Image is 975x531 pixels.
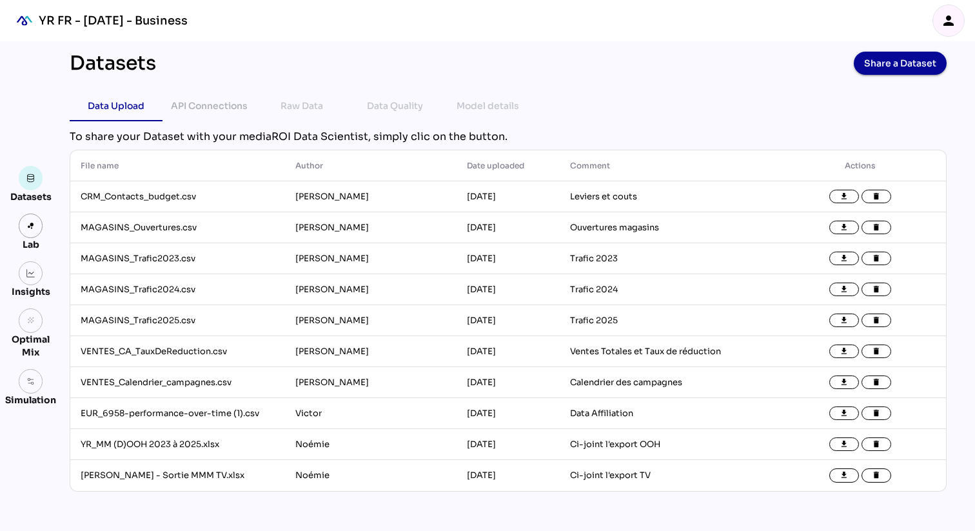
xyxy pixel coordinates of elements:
div: mediaROI [10,6,39,35]
td: [DATE] [457,336,560,367]
div: Raw Data [281,98,323,114]
button: Share a Dataset [854,52,947,75]
th: Date uploaded [457,150,560,181]
td: Trafic 2024 [560,274,774,305]
i: file_download [840,192,849,201]
td: [PERSON_NAME] [285,336,457,367]
i: grain [26,316,35,325]
i: delete [872,285,881,294]
th: Author [285,150,457,181]
div: Simulation [5,394,56,406]
i: file_download [840,254,849,263]
td: Trafic 2023 [560,243,774,274]
td: [PERSON_NAME] [285,212,457,243]
div: Insights [12,285,50,298]
td: [DATE] [457,460,560,491]
div: Optimal Mix [5,333,56,359]
td: [DATE] [457,398,560,429]
th: Actions [774,150,946,181]
th: File name [70,150,285,181]
td: [DATE] [457,181,560,212]
td: MAGASINS_Trafic2025.csv [70,305,285,336]
img: graph.svg [26,269,35,278]
td: Noémie [285,429,457,460]
div: Datasets [10,190,52,203]
td: [PERSON_NAME] - Sortie MMM TV.xlsx [70,460,285,491]
div: Lab [17,238,45,251]
td: [DATE] [457,305,560,336]
i: delete [872,223,881,232]
div: To share your Dataset with your mediaROI Data Scientist, simply clic on the button. [70,129,947,145]
td: [PERSON_NAME] [285,181,457,212]
div: Data Upload [88,98,144,114]
div: YR FR - [DATE] - Business [39,13,188,28]
td: MAGASINS_Ouvertures.csv [70,212,285,243]
td: Ventes Totales et Taux de réduction [560,336,774,367]
td: Ci-joint l'export TV [560,460,774,491]
img: settings.svg [26,377,35,386]
i: file_download [840,223,849,232]
img: lab.svg [26,221,35,230]
i: delete [872,254,881,263]
i: delete [872,316,881,325]
i: delete [872,440,881,449]
th: Comment [560,150,774,181]
td: VENTES_Calendrier_campagnes.csv [70,367,285,398]
td: [DATE] [457,367,560,398]
td: [PERSON_NAME] [285,367,457,398]
i: delete [872,471,881,480]
i: file_download [840,316,849,325]
i: file_download [840,409,849,418]
i: file_download [840,378,849,387]
td: Victor [285,398,457,429]
i: delete [872,347,881,356]
td: VENTES_CA_TauxDeReduction.csv [70,336,285,367]
td: MAGASINS_Trafic2024.csv [70,274,285,305]
td: Data Affiliation [560,398,774,429]
td: YR_MM (D)OOH 2023 à 2025.xlsx [70,429,285,460]
div: Model details [457,98,519,114]
i: delete [872,409,881,418]
i: file_download [840,471,849,480]
td: [DATE] [457,212,560,243]
td: Ouvertures magasins [560,212,774,243]
img: data.svg [26,174,35,183]
td: [PERSON_NAME] [285,274,457,305]
td: EUR_6958-performance-over-time (1).csv [70,398,285,429]
i: person [941,13,956,28]
i: delete [872,378,881,387]
td: [PERSON_NAME] [285,243,457,274]
td: [DATE] [457,243,560,274]
td: MAGASINS_Trafic2023.csv [70,243,285,274]
td: CRM_Contacts_budget.csv [70,181,285,212]
div: Data Quality [367,98,423,114]
td: Calendrier des campagnes [560,367,774,398]
div: API Connections [171,98,248,114]
td: Leviers et couts [560,181,774,212]
i: file_download [840,347,849,356]
td: Trafic 2025 [560,305,774,336]
i: file_download [840,285,849,294]
td: [PERSON_NAME] [285,305,457,336]
td: Ci-joint l'export OOH [560,429,774,460]
td: [DATE] [457,274,560,305]
i: delete [872,192,881,201]
span: Share a Dataset [864,54,936,72]
td: Noémie [285,460,457,491]
i: file_download [840,440,849,449]
div: Datasets [70,52,156,75]
td: [DATE] [457,429,560,460]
